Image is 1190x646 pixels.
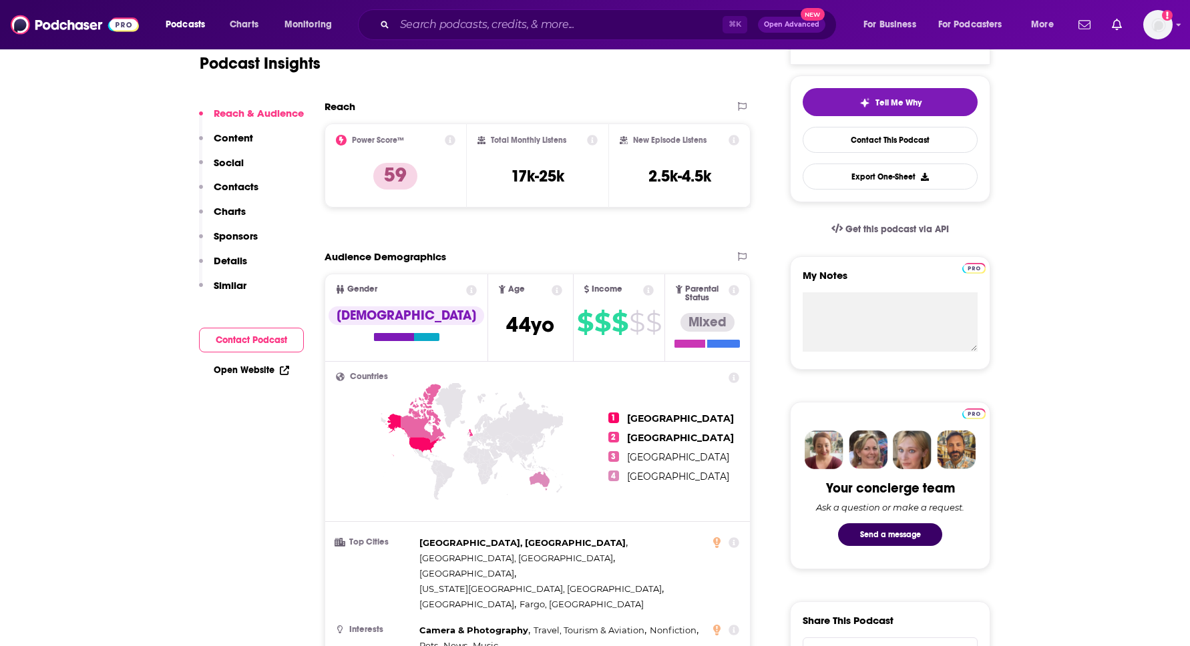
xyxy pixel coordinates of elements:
[859,97,870,108] img: tell me why sparkle
[214,254,247,267] p: Details
[1022,14,1070,35] button: open menu
[329,306,484,325] div: [DEMOGRAPHIC_DATA]
[612,312,628,333] span: $
[199,279,246,304] button: Similar
[11,12,139,37] img: Podchaser - Follow, Share and Rate Podcasts
[608,451,619,462] span: 3
[594,312,610,333] span: $
[627,470,729,482] span: [GEOGRAPHIC_DATA]
[577,312,593,333] span: $
[627,451,729,463] span: [GEOGRAPHIC_DATA]
[875,97,922,108] span: Tell Me Why
[1107,13,1127,36] a: Show notifications dropdown
[325,250,446,263] h2: Audience Demographics
[816,502,964,513] div: Ask a question or make a request.
[803,127,978,153] a: Contact This Podcast
[156,14,222,35] button: open menu
[938,15,1002,34] span: For Podcasters
[419,566,516,581] span: ,
[1143,10,1173,39] button: Show profile menu
[534,623,646,638] span: ,
[230,15,258,34] span: Charts
[845,224,949,235] span: Get this podcast via API
[419,581,664,597] span: ,
[419,568,514,579] span: [GEOGRAPHIC_DATA]
[723,16,747,33] span: ⌘ K
[629,312,644,333] span: $
[506,312,554,338] span: 44 yo
[419,553,613,563] span: [GEOGRAPHIC_DATA], [GEOGRAPHIC_DATA]
[347,285,377,294] span: Gender
[352,135,404,145] h2: Power Score™
[608,432,619,442] span: 2
[214,131,253,144] p: Content
[801,8,825,21] span: New
[930,14,1022,35] button: open menu
[199,205,246,230] button: Charts
[214,279,246,292] p: Similar
[592,285,622,294] span: Income
[508,285,525,294] span: Age
[627,432,734,444] span: [GEOGRAPHIC_DATA]
[221,14,266,35] a: Charts
[849,430,887,469] img: Barbara Profile
[419,599,514,609] span: [GEOGRAPHIC_DATA]
[199,107,304,131] button: Reach & Audience
[633,135,707,145] h2: New Episode Listens
[608,412,619,423] span: 1
[199,180,258,205] button: Contacts
[275,14,349,35] button: open menu
[962,406,986,419] a: Pro website
[803,88,978,116] button: tell me why sparkleTell Me Why
[1143,10,1173,39] span: Logged in as isabellaN
[199,156,244,181] button: Social
[419,625,528,635] span: Camera & Photography
[758,17,825,33] button: Open AdvancedNew
[491,135,566,145] h2: Total Monthly Listens
[199,328,304,352] button: Contact Podcast
[646,312,661,333] span: $
[511,166,564,186] h3: 17k-25k
[854,14,933,35] button: open menu
[350,372,388,381] span: Countries
[325,100,355,113] h2: Reach
[803,269,978,292] label: My Notes
[284,15,332,34] span: Monitoring
[803,164,978,190] button: Export One-Sheet
[419,623,530,638] span: ,
[1031,15,1054,34] span: More
[373,163,417,190] p: 59
[419,597,516,612] span: ,
[419,535,628,551] span: ,
[764,21,819,28] span: Open Advanced
[419,537,626,548] span: [GEOGRAPHIC_DATA], [GEOGRAPHIC_DATA]
[937,430,976,469] img: Jon Profile
[214,230,258,242] p: Sponsors
[199,131,253,156] button: Content
[962,261,986,274] a: Pro website
[1073,13,1096,36] a: Show notifications dropdown
[805,430,843,469] img: Sydney Profile
[826,480,955,497] div: Your concierge team
[962,263,986,274] img: Podchaser Pro
[419,583,662,594] span: [US_STATE][GEOGRAPHIC_DATA], [GEOGRAPHIC_DATA]
[371,9,849,40] div: Search podcasts, credits, & more...
[838,523,942,546] button: Send a message
[395,14,723,35] input: Search podcasts, credits, & more...
[648,166,711,186] h3: 2.5k-4.5k
[893,430,932,469] img: Jules Profile
[534,625,644,635] span: Travel, Tourism & Aviation
[608,470,619,481] span: 4
[419,551,615,566] span: ,
[336,538,414,547] h3: Top Cities
[627,412,734,424] span: [GEOGRAPHIC_DATA]
[1143,10,1173,39] img: User Profile
[200,53,321,73] h1: Podcast Insights
[214,107,304,119] p: Reach & Audience
[1162,10,1173,21] svg: Add a profile image
[214,180,258,193] p: Contacts
[336,625,414,634] h3: Interests
[962,408,986,419] img: Podchaser Pro
[863,15,916,34] span: For Business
